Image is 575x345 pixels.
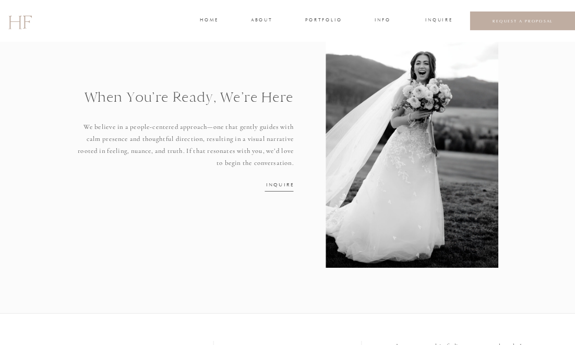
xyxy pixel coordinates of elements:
a: portfolio [305,17,341,26]
a: INFO [374,17,391,26]
a: REQUEST A PROPOSAL [478,18,569,23]
a: about [251,17,271,26]
p: We believe in a people-centered approach—one that gently guides with calm presence and thoughtful... [77,121,294,172]
a: HF [8,7,32,35]
a: INQUIRE [425,17,451,26]
a: INQUIRE [266,181,293,187]
h1: When You’re Ready, We’re Here [77,87,294,111]
a: home [200,17,218,26]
